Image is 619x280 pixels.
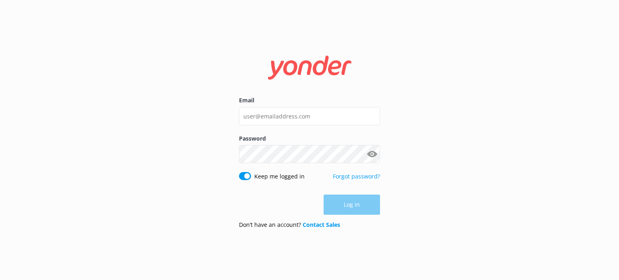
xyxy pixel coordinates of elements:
[254,172,305,181] label: Keep me logged in
[239,96,380,105] label: Email
[239,134,380,143] label: Password
[303,221,340,228] a: Contact Sales
[239,107,380,125] input: user@emailaddress.com
[239,220,340,229] p: Don’t have an account?
[333,172,380,180] a: Forgot password?
[364,146,380,162] button: Show password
